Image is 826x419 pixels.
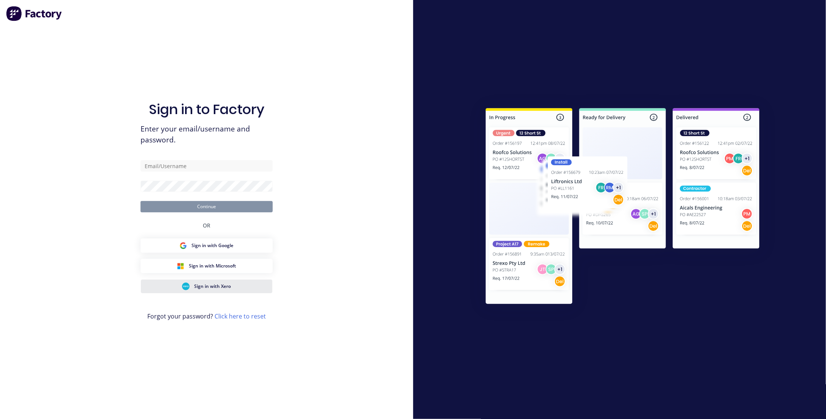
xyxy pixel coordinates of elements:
a: Click here to reset [215,312,266,320]
span: Sign in with Google [191,242,233,249]
button: Microsoft Sign inSign in with Microsoft [140,259,273,273]
img: Google Sign in [179,242,187,249]
img: Microsoft Sign in [177,262,184,270]
img: Xero Sign in [182,283,190,290]
button: Xero Sign inSign in with Xero [140,279,273,294]
span: Forgot your password? [147,312,266,321]
span: Sign in with Xero [194,283,231,290]
button: Continue [140,201,273,212]
span: Enter your email/username and password. [140,124,273,145]
img: Factory [6,6,63,21]
button: Google Sign inSign in with Google [140,238,273,253]
span: Sign in with Microsoft [189,263,236,269]
input: Email/Username [140,160,273,172]
div: OR [203,212,210,238]
img: Sign in [469,93,776,322]
h1: Sign in to Factory [149,101,264,118]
